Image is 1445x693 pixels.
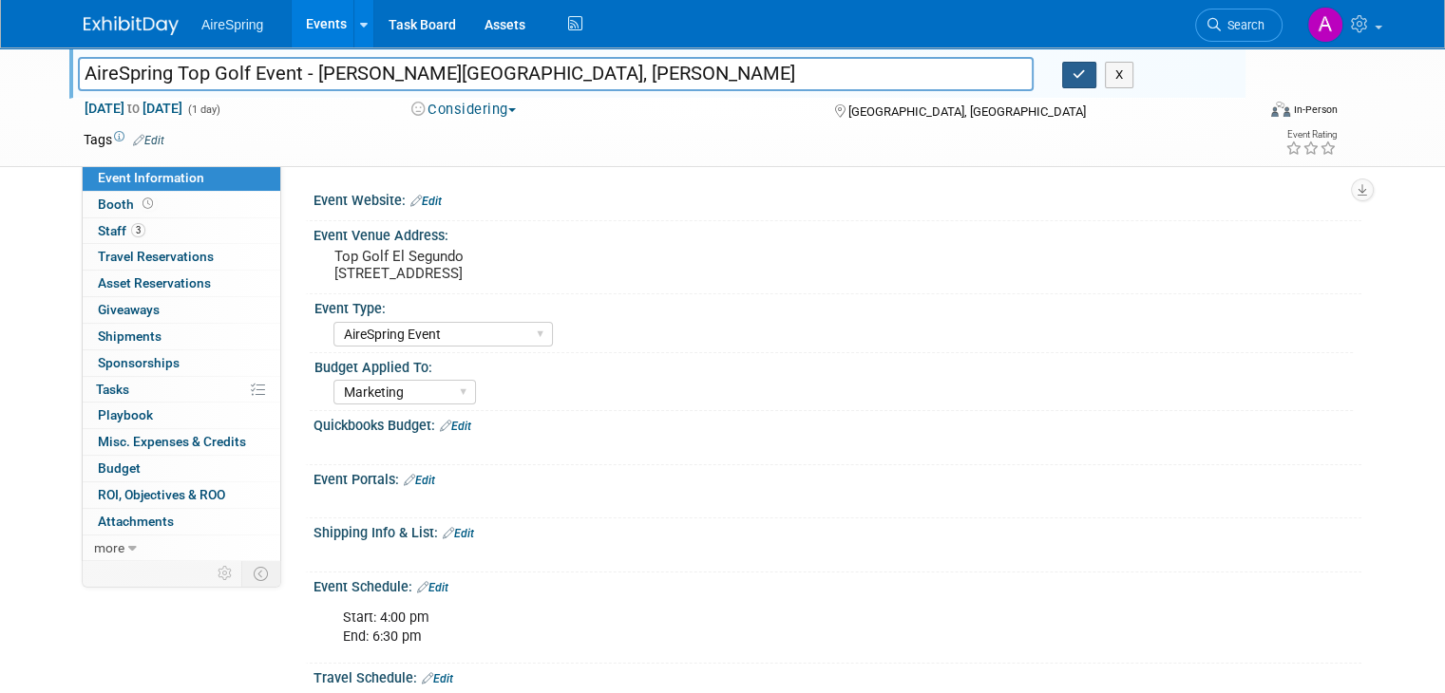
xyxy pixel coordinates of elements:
a: ROI, Objectives & ROO [83,482,280,508]
a: Edit [410,195,442,208]
span: AireSpring [201,17,263,32]
span: Search [1221,18,1264,32]
button: Considering [405,100,523,120]
span: 3 [131,223,145,237]
div: Shipping Info & List: [314,518,1361,543]
a: Budget [83,456,280,481]
pre: Top Golf El Segundo [STREET_ADDRESS] [334,248,730,282]
a: Asset Reservations [83,271,280,296]
span: Booth [98,197,157,212]
span: Event Information [98,170,204,185]
td: Toggle Event Tabs [242,561,281,586]
a: Tasks [83,377,280,403]
span: Budget [98,460,141,476]
td: Personalize Event Tab Strip [209,561,242,586]
span: Sponsorships [98,355,180,370]
a: Booth [83,192,280,217]
a: Edit [443,527,474,540]
span: (1 day) [186,103,220,116]
a: Attachments [83,509,280,534]
a: Playbook [83,403,280,428]
span: [DATE] [DATE] [84,100,183,117]
span: Shipments [98,328,162,344]
img: ExhibitDay [84,16,179,35]
div: Event Portals: [314,465,1361,490]
div: Travel Schedule: [314,664,1361,688]
span: ROI, Objectives & ROO [98,487,225,502]
span: Travel Reservations [98,249,214,264]
div: Event Schedule: [314,572,1361,597]
div: Event Rating [1285,130,1337,140]
div: Event Format [1152,99,1338,127]
img: Angie Handal [1307,7,1343,43]
td: Tags [84,130,164,149]
span: Playbook [98,407,153,422]
a: Edit [404,474,435,487]
a: Edit [440,420,471,433]
a: Sponsorships [83,350,280,376]
button: X [1105,62,1134,88]
a: Travel Reservations [83,244,280,270]
span: Tasks [96,382,129,397]
a: Edit [422,672,453,685]
div: Budget Applied To: [314,353,1353,377]
a: Giveaways [83,297,280,323]
div: Quickbooks Budget: [314,411,1361,436]
div: Start: 4:00 pm End: 6:30 pm [330,599,1158,656]
span: Misc. Expenses & Credits [98,434,246,449]
span: Staff [98,223,145,238]
span: Attachments [98,514,174,529]
a: Edit [133,134,164,147]
img: Format-Inperson.png [1271,102,1290,117]
a: Search [1195,9,1283,42]
div: Event Venue Address: [314,221,1361,245]
div: Event Type: [314,294,1353,318]
a: Shipments [83,324,280,349]
span: Booth not reserved yet [139,197,157,211]
span: Giveaways [98,302,160,317]
div: In-Person [1293,103,1338,117]
span: more [94,540,124,555]
a: Event Information [83,165,280,191]
a: Edit [417,581,448,594]
a: Staff3 [83,218,280,244]
span: [GEOGRAPHIC_DATA], [GEOGRAPHIC_DATA] [848,104,1086,119]
a: Misc. Expenses & Credits [83,429,280,455]
div: Event Website: [314,186,1361,211]
span: to [124,101,143,116]
a: more [83,535,280,561]
span: Asset Reservations [98,275,211,290]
